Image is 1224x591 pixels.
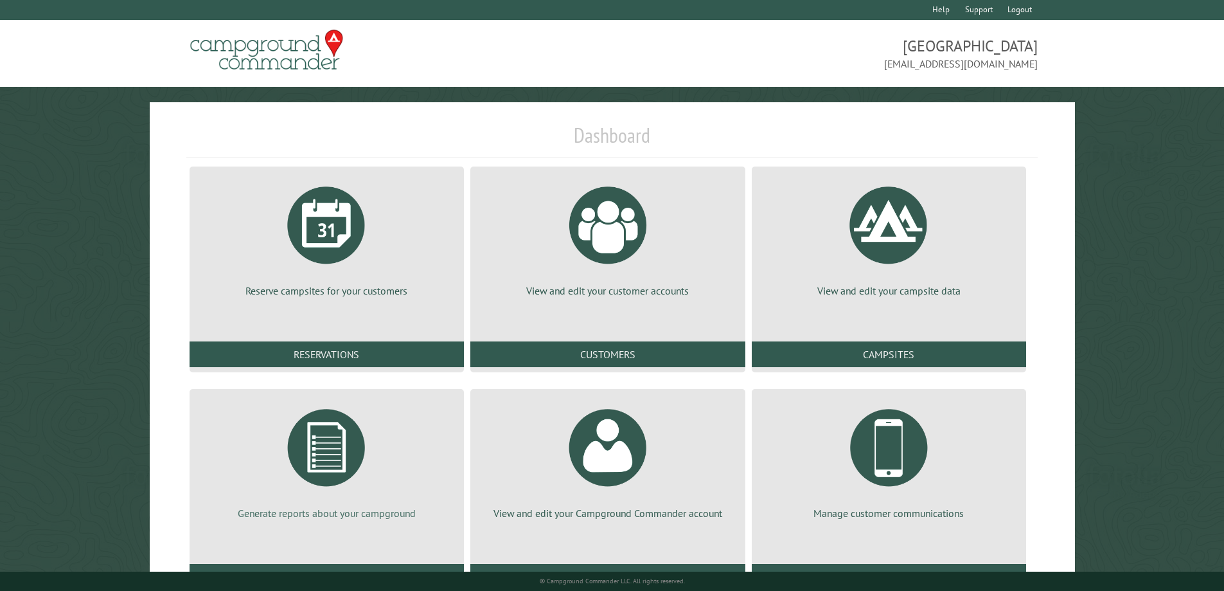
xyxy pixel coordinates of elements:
a: Communications [752,564,1026,590]
h1: Dashboard [186,123,1038,158]
p: View and edit your Campground Commander account [486,506,729,520]
a: Account [470,564,745,590]
p: Generate reports about your campground [205,506,448,520]
a: View and edit your Campground Commander account [486,399,729,520]
a: Manage customer communications [767,399,1011,520]
a: View and edit your customer accounts [486,177,729,298]
a: Customers [470,341,745,367]
small: © Campground Commander LLC. All rights reserved. [540,577,685,585]
a: Reserve campsites for your customers [205,177,448,298]
span: [GEOGRAPHIC_DATA] [EMAIL_ADDRESS][DOMAIN_NAME] [612,35,1038,71]
a: Campsites [752,341,1026,367]
p: Manage customer communications [767,506,1011,520]
a: Reports [190,564,464,590]
img: Campground Commander [186,25,347,75]
p: View and edit your campsite data [767,284,1011,298]
p: View and edit your customer accounts [486,284,729,298]
a: Reservations [190,341,464,367]
a: Generate reports about your campground [205,399,448,520]
a: View and edit your campsite data [767,177,1011,298]
p: Reserve campsites for your customers [205,284,448,298]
